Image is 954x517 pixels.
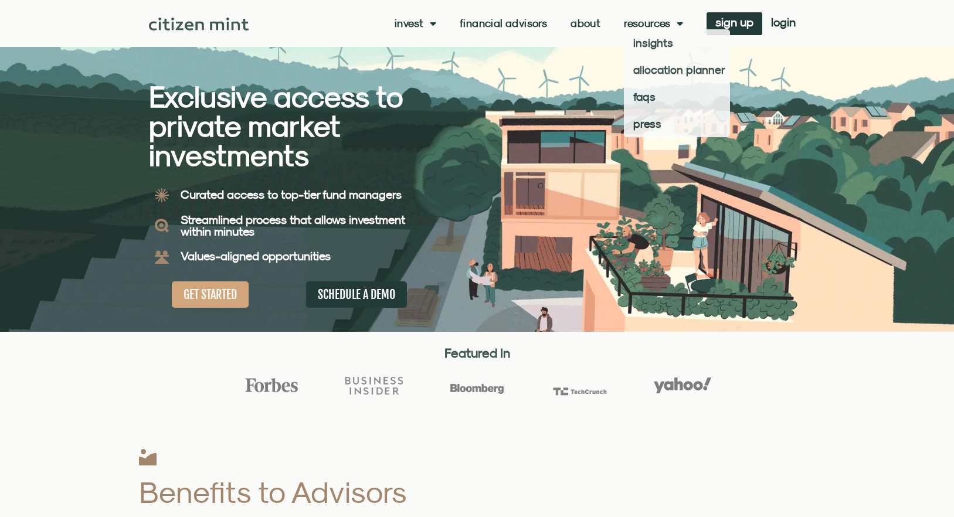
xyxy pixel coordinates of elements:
a: insights [624,29,730,56]
a: press [624,110,730,137]
img: Citizen Mint [149,18,249,30]
span: SCHEDULE A DEMO [318,287,395,302]
a: Resources [624,18,683,29]
a: login [762,12,804,35]
b: Streamlined process that allows investment within minutes [181,213,405,238]
a: allocation planner [624,56,730,83]
b: Values-aligned opportunities [181,249,331,263]
nav: Menu [395,18,683,29]
span: sign up [715,18,753,26]
b: Curated access to top-tier fund managers [181,188,402,201]
h2: Benefits to Advisors [139,477,582,507]
span: login [771,18,796,26]
a: GET STARTED [172,281,249,308]
span: GET STARTED [184,287,237,302]
a: About [571,18,600,29]
strong: Featured In [444,345,510,360]
a: Financial Advisors [460,18,547,29]
a: sign up [707,12,762,35]
ul: Resources [624,29,730,137]
a: faqs [624,83,730,110]
a: Invest [395,18,436,29]
a: SCHEDULE A DEMO [306,281,407,308]
h2: Exclusive access to private market investments [149,82,436,170]
img: Forbes Logo [243,377,300,393]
